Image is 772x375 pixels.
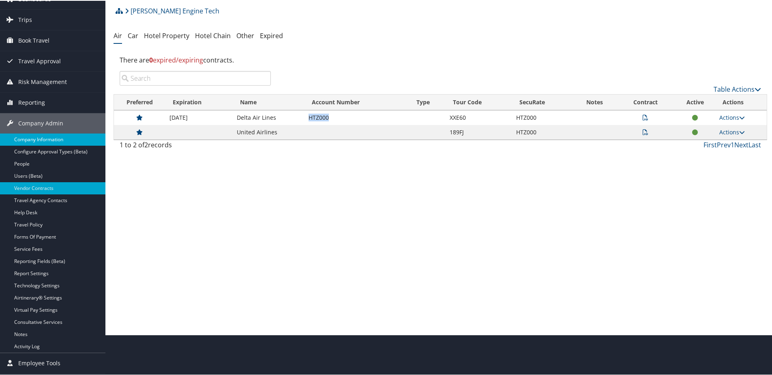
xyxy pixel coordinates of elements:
[233,110,305,124] td: Delta Air Lines
[748,140,761,149] a: Last
[734,140,748,149] a: Next
[233,94,305,110] th: Name: activate to sort column ascending
[305,110,409,124] td: HTZ000
[233,124,305,139] td: United Airlines
[165,94,233,110] th: Expiration: activate to sort column ascending
[236,30,254,39] a: Other
[149,55,153,64] strong: 0
[125,2,219,18] a: [PERSON_NAME] Engine Tech
[719,113,745,121] a: Actions
[512,124,573,139] td: HTZ000
[114,30,122,39] a: Air
[195,30,231,39] a: Hotel Chain
[703,140,717,149] a: First
[18,352,60,373] span: Employee Tools
[714,84,761,93] a: Table Actions
[18,30,49,50] span: Book Travel
[18,92,45,112] span: Reporting
[616,94,675,110] th: Contract: activate to sort column ascending
[120,70,271,85] input: Search
[512,110,573,124] td: HTZ000
[144,140,148,149] span: 2
[409,94,446,110] th: Type: activate to sort column ascending
[144,30,189,39] a: Hotel Property
[260,30,283,39] a: Expired
[719,127,745,135] a: Actions
[149,55,203,64] span: expired/expiring
[446,124,512,139] td: 189FJ
[717,140,731,149] a: Prev
[18,50,61,71] span: Travel Approval
[715,94,767,110] th: Actions
[675,94,715,110] th: Active: activate to sort column ascending
[165,110,233,124] td: [DATE]
[512,94,573,110] th: SecuRate: activate to sort column ascending
[120,139,271,153] div: 1 to 2 of records
[18,112,63,133] span: Company Admin
[446,94,512,110] th: Tour Code: activate to sort column ascending
[446,110,512,124] td: XXE60
[18,71,67,91] span: Risk Management
[731,140,734,149] a: 1
[18,9,32,29] span: Trips
[573,94,616,110] th: Notes: activate to sort column ascending
[114,94,165,110] th: Preferred: activate to sort column ascending
[114,48,767,70] div: There are contracts.
[305,94,409,110] th: Account Number: activate to sort column ascending
[128,30,138,39] a: Car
